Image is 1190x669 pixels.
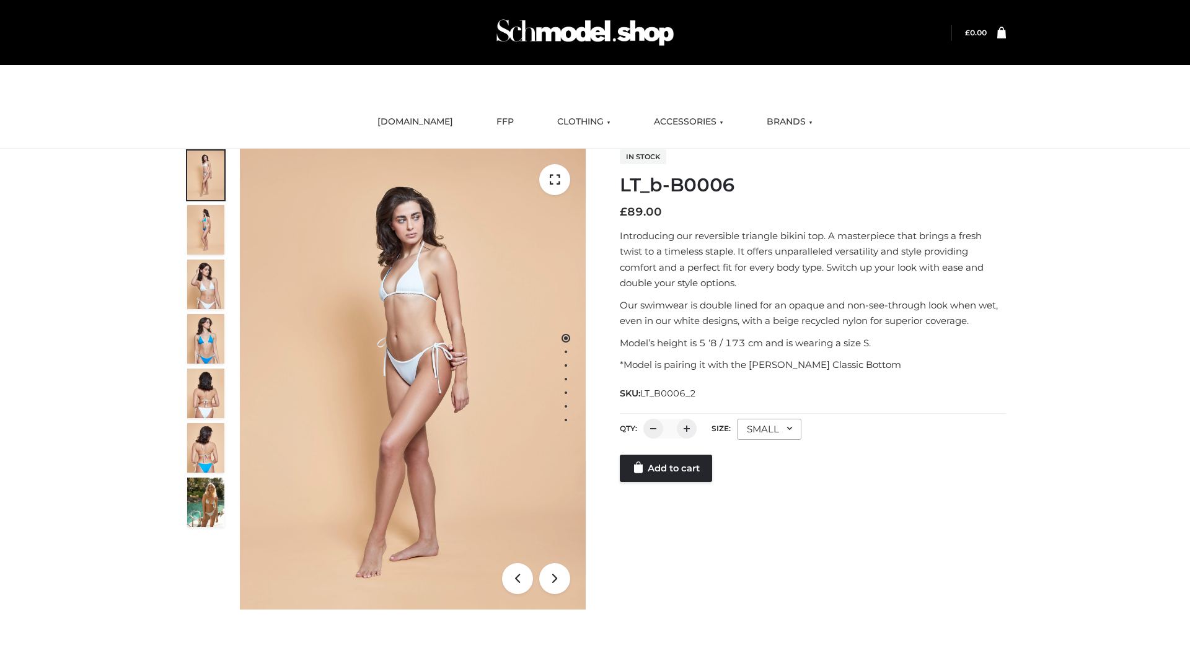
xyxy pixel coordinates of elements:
[620,297,1006,329] p: Our swimwear is double lined for an opaque and non-see-through look when wet, even in our white d...
[187,478,224,527] img: Arieltop_CloudNine_AzureSky2.jpg
[965,28,987,37] a: £0.00
[187,423,224,473] img: ArielClassicBikiniTop_CloudNine_AzureSky_OW114ECO_8-scaled.jpg
[712,424,731,433] label: Size:
[187,369,224,418] img: ArielClassicBikiniTop_CloudNine_AzureSky_OW114ECO_7-scaled.jpg
[492,8,678,57] img: Schmodel Admin 964
[737,419,801,440] div: SMALL
[620,174,1006,196] h1: LT_b-B0006
[487,108,523,136] a: FFP
[620,357,1006,373] p: *Model is pairing it with the [PERSON_NAME] Classic Bottom
[620,455,712,482] a: Add to cart
[548,108,620,136] a: CLOTHING
[620,424,637,433] label: QTY:
[620,228,1006,291] p: Introducing our reversible triangle bikini top. A masterpiece that brings a fresh twist to a time...
[187,260,224,309] img: ArielClassicBikiniTop_CloudNine_AzureSky_OW114ECO_3-scaled.jpg
[620,205,627,219] span: £
[640,388,696,399] span: LT_B0006_2
[620,149,666,164] span: In stock
[240,149,586,610] img: LT_b-B0006
[620,335,1006,351] p: Model’s height is 5 ‘8 / 173 cm and is wearing a size S.
[965,28,987,37] bdi: 0.00
[187,205,224,255] img: ArielClassicBikiniTop_CloudNine_AzureSky_OW114ECO_2-scaled.jpg
[757,108,822,136] a: BRANDS
[620,386,697,401] span: SKU:
[645,108,733,136] a: ACCESSORIES
[187,314,224,364] img: ArielClassicBikiniTop_CloudNine_AzureSky_OW114ECO_4-scaled.jpg
[368,108,462,136] a: [DOMAIN_NAME]
[187,151,224,200] img: ArielClassicBikiniTop_CloudNine_AzureSky_OW114ECO_1-scaled.jpg
[965,28,970,37] span: £
[620,205,662,219] bdi: 89.00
